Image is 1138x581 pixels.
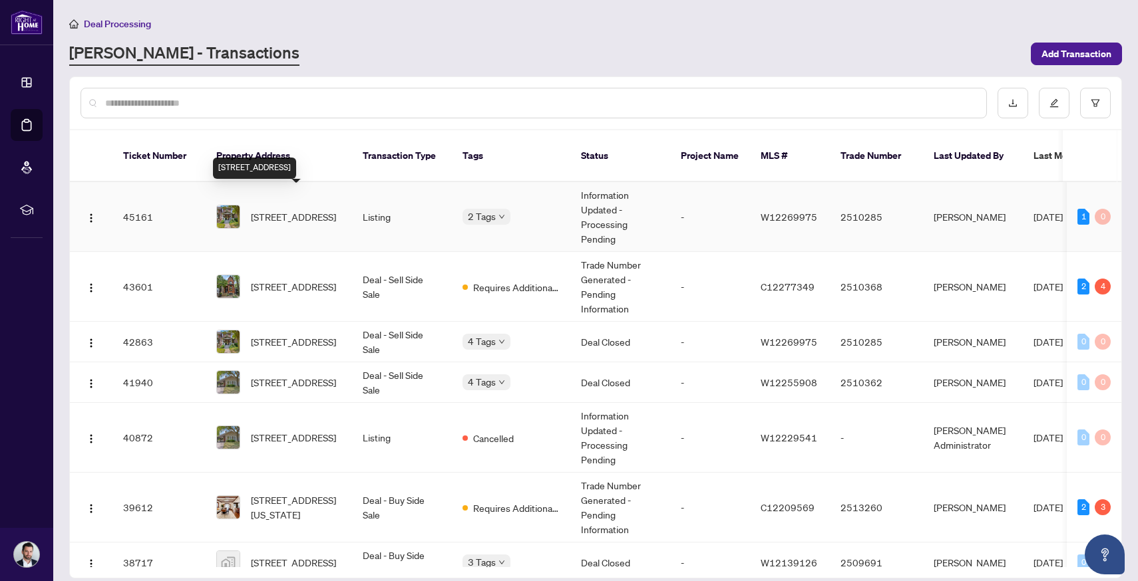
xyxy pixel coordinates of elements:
[86,338,96,348] img: Logo
[251,430,336,445] span: [STREET_ADDRESS]
[251,555,336,570] span: [STREET_ADDRESS]
[1049,98,1059,108] span: edit
[206,130,352,182] th: Property Address
[830,322,923,362] td: 2510285
[830,403,923,473] td: -
[473,501,560,515] span: Requires Additional Docs
[1077,209,1089,225] div: 1
[112,130,206,182] th: Ticket Number
[251,279,336,294] span: [STREET_ADDRESS]
[1077,374,1089,390] div: 0
[86,433,96,444] img: Logo
[1095,429,1111,445] div: 0
[352,322,452,362] td: Deal - Sell Side Sale
[14,542,39,567] img: Profile Icon
[217,551,240,574] img: thumbnail-img
[217,426,240,449] img: thumbnail-img
[86,378,96,389] img: Logo
[473,280,560,294] span: Requires Additional Docs
[761,431,817,443] span: W12229541
[217,496,240,519] img: thumbnail-img
[1039,88,1069,118] button: edit
[352,403,452,473] td: Listing
[670,322,750,362] td: -
[112,252,206,322] td: 43601
[750,130,830,182] th: MLS #
[570,130,670,182] th: Status
[830,362,923,403] td: 2510362
[761,281,815,292] span: C12277349
[468,209,496,224] span: 2 Tags
[84,18,151,30] span: Deal Processing
[1034,281,1063,292] span: [DATE]
[352,362,452,403] td: Deal - Sell Side Sale
[570,322,670,362] td: Deal Closed
[251,493,341,522] span: [STREET_ADDRESS][US_STATE]
[217,205,240,228] img: thumbnail-img
[81,331,102,352] button: Logo
[570,362,670,403] td: Deal Closed
[11,10,43,35] img: logo
[1077,279,1089,294] div: 2
[761,556,817,568] span: W12139126
[213,158,296,179] div: [STREET_ADDRESS]
[1095,334,1111,350] div: 0
[352,182,452,252] td: Listing
[498,213,505,220] span: down
[923,473,1023,542] td: [PERSON_NAME]
[251,209,336,224] span: [STREET_ADDRESS]
[112,182,206,252] td: 45161
[112,322,206,362] td: 42863
[1095,499,1111,515] div: 3
[1077,499,1089,515] div: 2
[1034,501,1063,513] span: [DATE]
[112,403,206,473] td: 40872
[570,182,670,252] td: Information Updated - Processing Pending
[81,372,102,393] button: Logo
[498,559,505,566] span: down
[473,431,514,445] span: Cancelled
[1034,556,1063,568] span: [DATE]
[670,252,750,322] td: -
[1077,429,1089,445] div: 0
[670,473,750,542] td: -
[923,130,1023,182] th: Last Updated By
[1095,279,1111,294] div: 4
[86,213,96,223] img: Logo
[1095,374,1111,390] div: 0
[1031,43,1122,65] button: Add Transaction
[761,211,817,223] span: W12269975
[1034,211,1063,223] span: [DATE]
[923,322,1023,362] td: [PERSON_NAME]
[86,558,96,569] img: Logo
[81,276,102,297] button: Logo
[468,334,496,349] span: 4 Tags
[830,130,923,182] th: Trade Number
[251,375,336,390] span: [STREET_ADDRESS]
[670,362,750,403] td: -
[830,182,923,252] td: 2510285
[217,330,240,353] img: thumbnail-img
[498,379,505,386] span: down
[1034,336,1063,348] span: [DATE]
[923,182,1023,252] td: [PERSON_NAME]
[670,403,750,473] td: -
[69,19,79,29] span: home
[352,473,452,542] td: Deal - Buy Side Sale
[830,473,923,542] td: 2513260
[1095,209,1111,225] div: 0
[1085,534,1125,574] button: Open asap
[670,182,750,252] td: -
[570,252,670,322] td: Trade Number Generated - Pending Information
[112,362,206,403] td: 41940
[923,403,1023,473] td: [PERSON_NAME] Administrator
[1034,376,1063,388] span: [DATE]
[69,42,299,66] a: [PERSON_NAME] - Transactions
[1034,148,1115,163] span: Last Modified Date
[217,371,240,394] img: thumbnail-img
[112,473,206,542] td: 39612
[81,552,102,573] button: Logo
[81,206,102,227] button: Logo
[670,130,750,182] th: Project Name
[761,376,817,388] span: W12255908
